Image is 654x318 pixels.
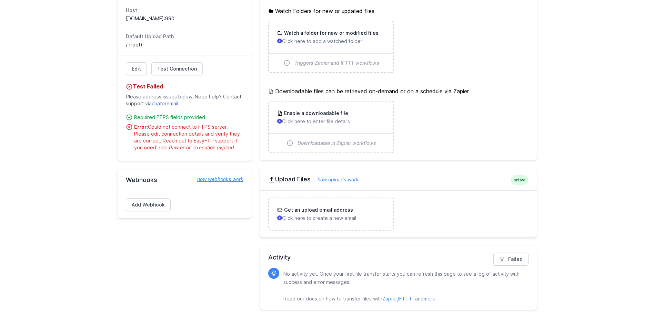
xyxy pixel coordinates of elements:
a: Add Webhook [126,198,171,211]
a: IFTTT [398,296,412,301]
p: No activity yet. Once your first file transfer starts you can refresh this page to see a log of a... [283,270,523,303]
a: Watch a folder for new or modified files Click here to add a watched folder Triggers Zapier and I... [269,21,393,72]
a: chat [152,100,162,106]
span: active [511,175,529,185]
span: Triggers Zapier and IFTTT workflows [294,60,379,66]
dd: [DOMAIN_NAME]:990 [126,15,243,22]
div: Could not connect to FTPS server. Please edit connection details and verify they are correct. Rea... [134,124,243,151]
a: Edit [126,62,147,75]
a: more [424,296,435,301]
p: Click here to add a watched folder [277,38,385,45]
a: Failed [493,253,529,266]
h2: Webhooks [126,176,243,184]
h5: Downloadable files can be retrieved on-demand or on a schedule via Zapier [268,87,529,95]
a: how uploads work [311,177,359,182]
div: Required FTPS fields provided. [134,114,243,121]
a: Zapier [382,296,397,301]
a: how webhooks work [190,176,243,183]
a: Get an upload email address Click here to create a new email [269,198,393,230]
p: Please address issues below. Need help? Contact support via or . [126,91,243,110]
h4: Test Failed [126,82,243,91]
a: email [167,100,178,106]
dd: / (root) [126,41,243,48]
h5: Watch Folders for new or updated files [268,7,529,15]
a: Test Connection [151,62,203,75]
dt: Host [126,7,243,14]
h2: Upload Files [268,175,529,183]
h2: Activity [268,253,529,262]
h3: Get an upload email address [283,206,353,213]
span: Raw error: execution expired [169,145,234,150]
span: Downloadable in Zapier workflows [298,140,376,147]
h3: Watch a folder for new or modified files [283,30,379,36]
strong: Error: [134,124,148,130]
h3: Enable a downloadable file [283,110,348,117]
p: Click here to create a new email [277,215,385,222]
span: Test Connection [157,65,197,72]
dt: Default Upload Path [126,33,243,40]
a: Enable a downloadable file Click here to enter file details Downloadable in Zapier workflows [269,102,393,152]
p: Click here to enter file details [277,118,385,125]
